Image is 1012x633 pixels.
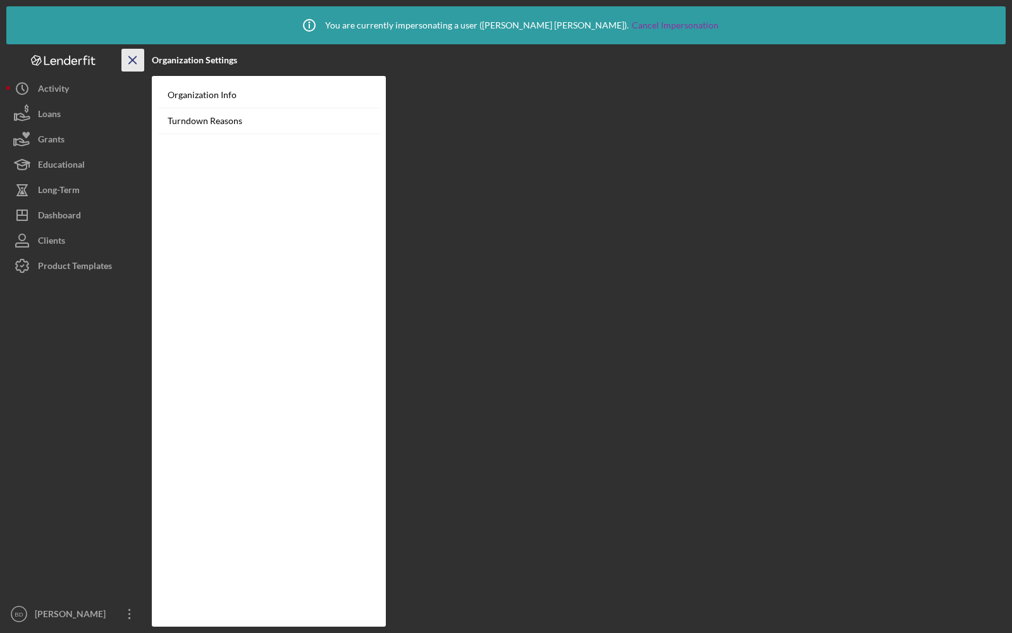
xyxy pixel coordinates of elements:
div: Loans [38,101,61,130]
button: Grants [6,127,145,152]
div: Activity [38,76,69,104]
button: BD[PERSON_NAME] [6,601,145,627]
div: [PERSON_NAME] [32,601,114,630]
button: Long-Term [6,177,145,203]
div: Product Templates [38,253,112,282]
a: Organization Info [158,82,379,108]
div: Grants [38,127,65,155]
b: Organization Settings [152,55,237,65]
button: Educational [6,152,145,177]
div: Educational [38,152,85,180]
button: Product Templates [6,253,145,279]
div: Clients [38,228,65,256]
a: Cancel Impersonation [632,20,719,30]
div: Long-Term [38,177,80,206]
a: Turndown Reasons [158,108,379,134]
div: Dashboard [38,203,81,231]
button: Loans [6,101,145,127]
div: You are currently impersonating a user ( [PERSON_NAME] [PERSON_NAME] ). [293,9,719,41]
button: Clients [6,228,145,253]
button: Dashboard [6,203,145,228]
text: BD [15,611,23,618]
button: Activity [6,76,145,101]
